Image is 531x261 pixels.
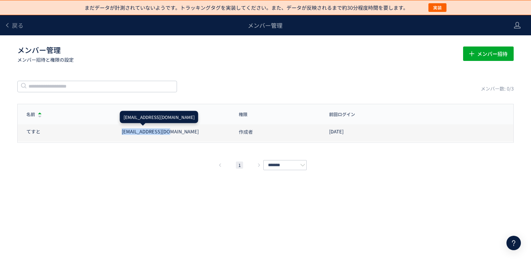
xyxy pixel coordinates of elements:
span: 実装 [433,3,442,12]
div: [EMAIL_ADDRESS][DOMAIN_NAME] [120,111,198,123]
span: 名前 [26,111,35,117]
span: メンバー招待 [477,47,508,61]
li: 1 [236,162,243,169]
p: まだデータが計測されていないようです。トラッキングタグを実装してください。また、データが反映されるまで約30分程度時間を要します。 [85,4,408,11]
button: 実装 [428,3,446,12]
span: 作成者 [239,129,253,134]
div: メンバー管理 [23,15,506,35]
span: 前回ログイン [329,111,355,117]
div: pagination [17,161,514,169]
h1: メンバー管理 [17,45,454,63]
div: [DATE] [320,128,433,135]
p: メンバー招待と権限の設定 [17,56,454,63]
div: メンバー数: 0/3 [481,85,514,92]
span: 戻る [12,21,23,30]
div: [EMAIL_ADDRESS][DOMAIN_NAME] [122,128,199,135]
span: 権限 [239,111,247,117]
div: てすと [26,128,40,135]
button: メンバー招待 [463,47,514,61]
